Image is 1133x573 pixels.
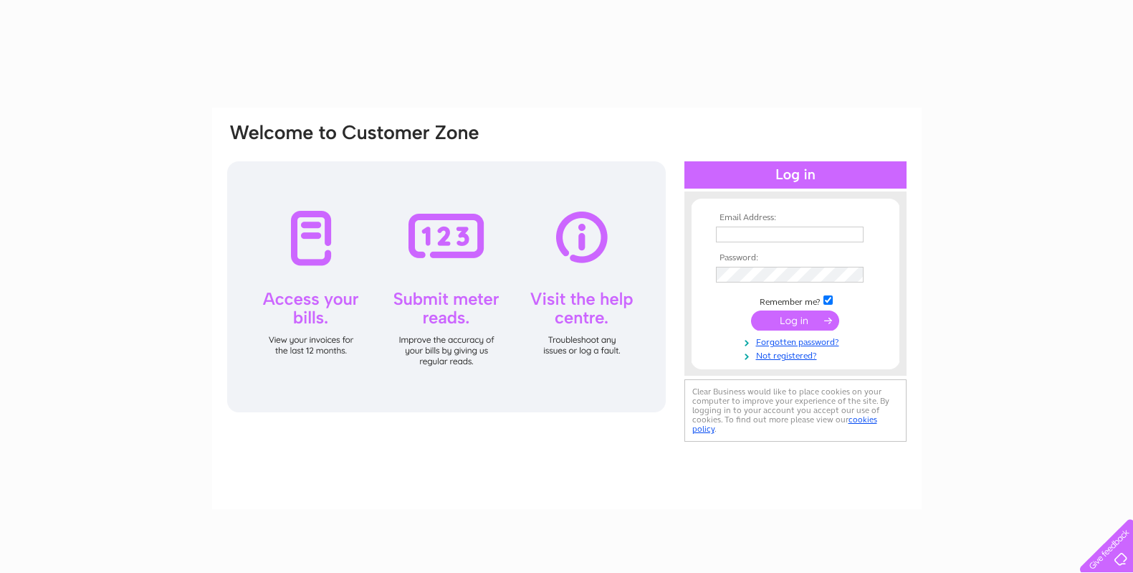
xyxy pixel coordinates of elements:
a: Forgotten password? [716,334,879,348]
a: Not registered? [716,348,879,361]
th: Password: [712,253,879,263]
a: cookies policy [692,415,877,434]
th: Email Address: [712,213,879,223]
td: Remember me? [712,293,879,308]
input: Submit [751,311,839,331]
div: Clear Business would like to place cookies on your computer to improve your experience of the sit... [684,379,907,442]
